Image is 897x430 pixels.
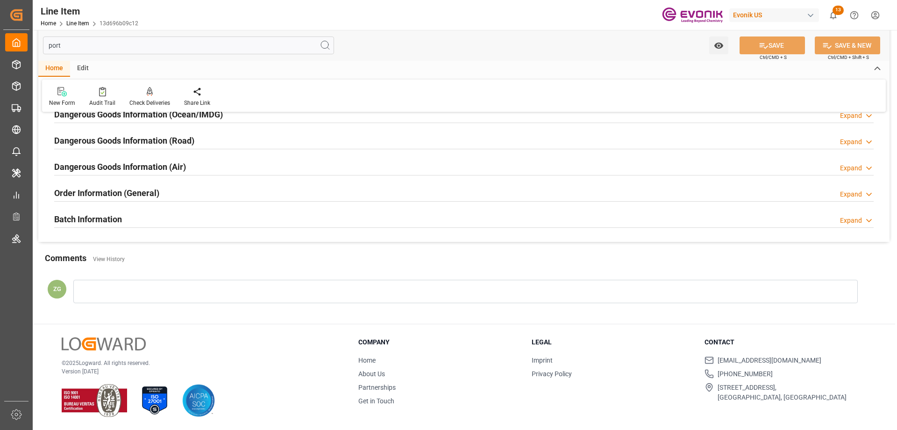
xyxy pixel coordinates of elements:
[729,8,819,22] div: Evonik US
[840,216,862,226] div: Expand
[54,134,194,147] h2: Dangerous Goods Information (Road)
[358,357,376,364] a: Home
[184,99,210,107] div: Share Link
[532,357,553,364] a: Imprint
[729,6,823,24] button: Evonik US
[718,369,773,379] span: [PHONE_NUMBER]
[54,213,122,226] h2: Batch Information
[49,99,75,107] div: New Form
[358,397,394,405] a: Get in Touch
[62,337,146,351] img: Logward Logo
[358,370,385,378] a: About Us
[705,337,866,347] h3: Contact
[138,384,171,417] img: ISO 27001 Certification
[54,160,186,173] h2: Dangerous Goods Information (Air)
[840,111,862,121] div: Expand
[45,252,86,264] h2: Comments
[66,20,89,27] a: Line Item
[833,6,844,15] span: 13
[760,54,787,61] span: Ctrl/CMD + S
[38,61,70,77] div: Home
[54,187,159,199] h2: Order Information (General)
[62,384,127,417] img: ISO 9001 & ISO 14001 Certification
[718,383,847,402] span: [STREET_ADDRESS], [GEOGRAPHIC_DATA], [GEOGRAPHIC_DATA]
[70,61,96,77] div: Edit
[358,384,396,391] a: Partnerships
[532,337,693,347] h3: Legal
[815,36,880,54] button: SAVE & NEW
[740,36,805,54] button: SAVE
[182,384,215,417] img: AICPA SOC
[93,256,125,262] a: View History
[54,108,223,121] h2: Dangerous Goods Information (Ocean/IMDG)
[718,356,821,365] span: [EMAIL_ADDRESS][DOMAIN_NAME]
[41,20,56,27] a: Home
[844,5,865,26] button: Help Center
[532,370,572,378] a: Privacy Policy
[823,5,844,26] button: show 13 new notifications
[840,189,862,199] div: Expand
[828,54,869,61] span: Ctrl/CMD + Shift + S
[41,4,138,18] div: Line Item
[62,367,335,376] p: Version [DATE]
[840,137,862,147] div: Expand
[709,36,728,54] button: open menu
[89,99,115,107] div: Audit Trail
[53,285,61,292] span: ZG
[840,163,862,173] div: Expand
[62,359,335,367] p: © 2025 Logward. All rights reserved.
[358,337,520,347] h3: Company
[43,36,334,54] input: Search Fields
[129,99,170,107] div: Check Deliveries
[662,7,723,23] img: Evonik-brand-mark-Deep-Purple-RGB.jpeg_1700498283.jpeg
